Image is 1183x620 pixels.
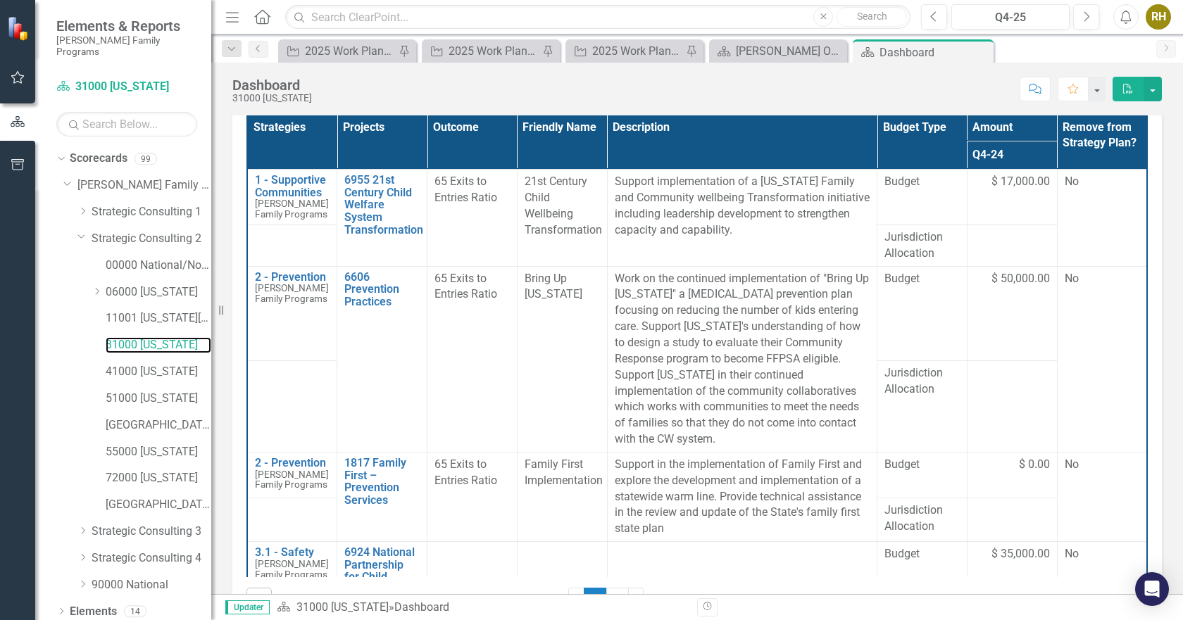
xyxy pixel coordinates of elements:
input: Search Below... [56,112,197,137]
span: 65 Exits to Entries Ratio [434,272,497,301]
span: Updater [225,600,270,614]
span: Jurisdiction Allocation [884,365,960,398]
td: Double-Click to Edit [427,452,518,541]
a: 31000 [US_STATE] [296,600,389,614]
div: Dashboard [394,600,449,614]
td: Double-Click to Edit [607,266,877,452]
td: Double-Click to Edit Right Click for Context Menu [247,542,337,585]
span: $ 35,000.00 [991,546,1050,562]
td: Double-Click to Edit [427,266,518,452]
td: Double-Click to Edit [1057,170,1147,266]
span: 21st Century Child Wellbeing Transformation [525,175,602,236]
span: Budget [884,457,960,473]
p: Support implementation of a [US_STATE] Family and Community wellbeing Transformation initiative i... [615,174,870,238]
td: Double-Click to Edit Right Click for Context Menu [337,452,427,541]
small: [PERSON_NAME] Family Programs [56,34,197,58]
td: Double-Click to Edit [967,542,1057,585]
a: 6955 21st Century Child Welfare System Transformation [344,174,423,236]
td: Double-Click to Edit [967,266,1057,361]
a: Strategic Consulting 2 [92,231,211,247]
a: [GEOGRAPHIC_DATA][US_STATE] [106,417,211,434]
a: 2025 Work Plan/QPR [282,42,395,60]
span: Jurisdiction Allocation [884,502,960,535]
a: [PERSON_NAME] Family Programs [77,177,211,194]
span: $ 17,000.00 [991,174,1050,190]
td: Double-Click to Edit [427,170,518,266]
p: Support in the implementation of Family First and explore the development and implementation of a... [615,457,870,537]
span: [PERSON_NAME] Family Programs [255,198,329,220]
span: No [1065,175,1079,188]
td: Double-Click to Edit Right Click for Context Menu [337,170,427,266]
td: Double-Click to Edit [517,266,607,452]
a: 90000 National [92,577,211,593]
a: 51000 [US_STATE] [106,391,211,407]
a: 1817 Family First – Prevention Services [344,457,420,506]
a: 6924 National Partnership for Child Safety [344,546,420,595]
div: 31000 [US_STATE] [232,93,312,103]
a: Strategic Consulting 1 [92,204,211,220]
td: Double-Click to Edit Right Click for Context Menu [247,170,337,225]
a: 31000 [US_STATE] [56,79,197,95]
input: Search ClearPoint... [285,5,910,30]
a: 55000 [US_STATE] [106,444,211,460]
button: Q4-25 [951,4,1070,30]
div: Open Intercom Messenger [1135,572,1169,606]
span: No [1065,547,1079,560]
span: No [1065,272,1079,285]
td: Double-Click to Edit [967,170,1057,225]
span: 65 Exits to Entries Ratio [434,457,497,487]
a: 3.1 - Safety [255,546,330,559]
div: [PERSON_NAME] Overview [736,42,844,60]
a: 2 - Prevention [255,271,330,284]
span: Budget [884,271,960,287]
span: Bring Up [US_STATE] [525,272,582,301]
div: Q4-25 [956,9,1065,26]
div: 99 [134,153,157,165]
span: [PERSON_NAME] Family Programs [255,558,329,580]
a: 00000 National/No Jurisdiction (SC2) [106,258,211,274]
a: Strategic Consulting 3 [92,524,211,540]
span: Budget [884,546,960,562]
a: 06000 [US_STATE] [106,284,211,300]
span: No [1065,457,1079,471]
span: [PERSON_NAME] Family Programs [255,469,329,491]
p: Work on the continued implementation of "Bring Up [US_STATE]" a [MEDICAL_DATA] prevention plan fo... [615,271,870,448]
a: 2 [606,588,629,612]
td: Double-Click to Edit Right Click for Context Menu [247,452,337,498]
td: Double-Click to Edit [1057,452,1147,541]
td: Double-Click to Edit [967,452,1057,498]
a: 2025 Work Plan/QPR [425,42,539,60]
span: Jurisdiction Allocation [884,229,960,262]
a: 1 - Supportive Communities [255,174,330,198]
td: Double-Click to Edit [517,170,607,266]
div: 2025 Work Plan/QPR [305,42,395,60]
td: Double-Click to Edit Right Click for Context Menu [337,266,427,452]
span: $ 50,000.00 [991,271,1050,287]
a: Strategic Consulting 4 [92,550,211,567]
span: $ 0.00 [1019,457,1050,473]
span: [PERSON_NAME] Family Programs [255,282,329,304]
a: 31000 [US_STATE] [106,337,211,353]
span: › [634,593,638,606]
a: [GEOGRAPHIC_DATA] [106,497,211,513]
a: 2 - Prevention [255,457,330,469]
button: RH [1146,4,1171,30]
span: Search [857,11,887,22]
div: 2025 Work Plan/QPR [592,42,682,60]
a: Scorecards [70,151,127,167]
a: Elements [70,604,117,620]
div: Dashboard [232,77,312,93]
a: [PERSON_NAME] Overview [713,42,844,60]
a: 11001 [US_STATE][GEOGRAPHIC_DATA] [106,310,211,327]
div: » [277,600,687,616]
div: 14 [124,605,146,617]
div: 2025 Work Plan/QPR [449,42,539,60]
a: 41000 [US_STATE] [106,364,211,380]
button: Search [837,7,907,27]
td: Double-Click to Edit [607,170,877,266]
a: 2025 Work Plan/QPR [569,42,682,60]
div: Dashboard [880,44,990,61]
span: Family First Implementation [525,457,603,487]
td: Double-Click to Edit [967,498,1057,541]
